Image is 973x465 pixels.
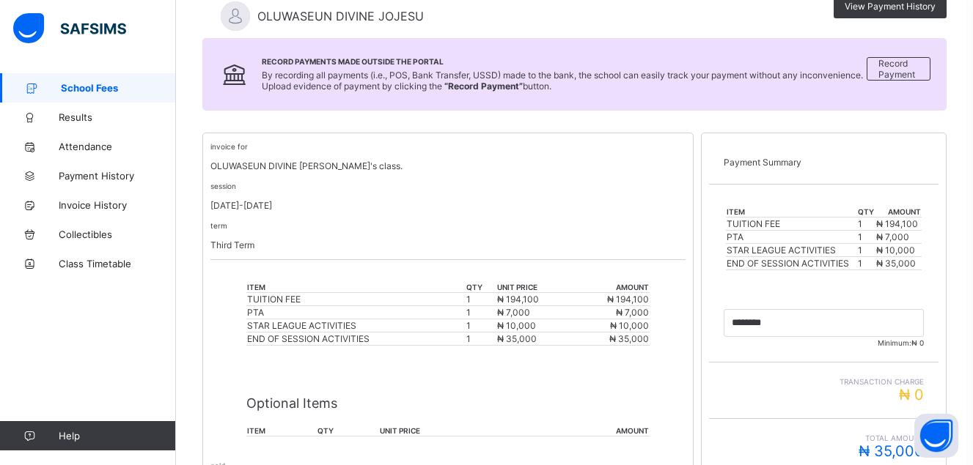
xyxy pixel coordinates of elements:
[876,231,909,242] span: ₦ 7,000
[724,434,924,442] span: Total Amount
[210,221,227,230] small: term
[609,333,649,344] span: ₦ 35,000
[857,257,875,270] td: 1
[859,442,924,460] span: ₦ 35,000
[857,217,875,231] td: 1
[59,199,176,211] span: Invoice History
[726,207,856,217] th: item
[262,57,867,66] span: Record Payments Made Outside the Portal
[726,257,856,270] td: END OF SESSION ACTIVITIES
[59,430,175,442] span: Help
[257,9,424,23] span: OLUWASEUN DIVINE JOJESU
[497,320,536,331] span: ₦ 10,000
[610,320,649,331] span: ₦ 10,000
[59,111,176,123] span: Results
[726,244,856,257] td: STAR LEAGUE ACTIVITIES
[246,425,317,436] th: item
[59,228,176,240] span: Collectibles
[247,320,465,331] div: STAR LEAGUE ACTIVITIES
[911,338,924,347] span: ₦ 0
[466,282,497,293] th: qty
[845,1,936,12] span: View Payment History
[878,58,919,80] span: Record Payment
[247,333,465,344] div: END OF SESSION ACTIVITIES
[497,333,537,344] span: ₦ 35,000
[246,282,466,293] th: item
[247,307,465,318] div: PTA
[466,306,497,319] td: 1
[857,207,875,217] th: qty
[573,282,650,293] th: amount
[875,207,921,217] th: amount
[61,82,176,94] span: School Fees
[246,395,650,411] p: Optional Items
[724,157,924,168] p: Payment Summary
[497,307,530,318] span: ₦ 7,000
[262,70,863,92] span: By recording all payments (i.e., POS, Bank Transfer, USSD) made to the bank, the school can easil...
[724,377,924,386] span: Transaction charge
[210,239,686,250] p: Third Term
[59,258,176,269] span: Class Timetable
[616,307,649,318] span: ₦ 7,000
[724,338,924,347] span: Minimum:
[210,182,236,190] small: session
[899,386,924,403] span: ₦ 0
[59,170,176,182] span: Payment History
[876,218,918,229] span: ₦ 194,100
[607,294,649,305] span: ₦ 194,100
[210,142,248,151] small: invoice for
[876,245,915,256] span: ₦ 10,000
[876,258,916,269] span: ₦ 35,000
[857,231,875,244] td: 1
[59,141,176,152] span: Attendance
[497,294,539,305] span: ₦ 194,100
[527,425,650,436] th: amount
[247,294,465,305] div: TUITION FEE
[466,332,497,346] td: 1
[466,293,497,306] td: 1
[13,13,126,44] img: safsims
[317,425,379,436] th: qty
[496,282,573,293] th: unit price
[726,231,856,244] td: PTA
[914,414,958,458] button: Open asap
[210,160,686,171] p: OLUWASEUN DIVINE [PERSON_NAME]'s class.
[444,81,523,92] b: “Record Payment”
[726,217,856,231] td: TUITION FEE
[210,200,686,211] p: [DATE]-[DATE]
[379,425,528,436] th: unit price
[857,244,875,257] td: 1
[466,319,497,332] td: 1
